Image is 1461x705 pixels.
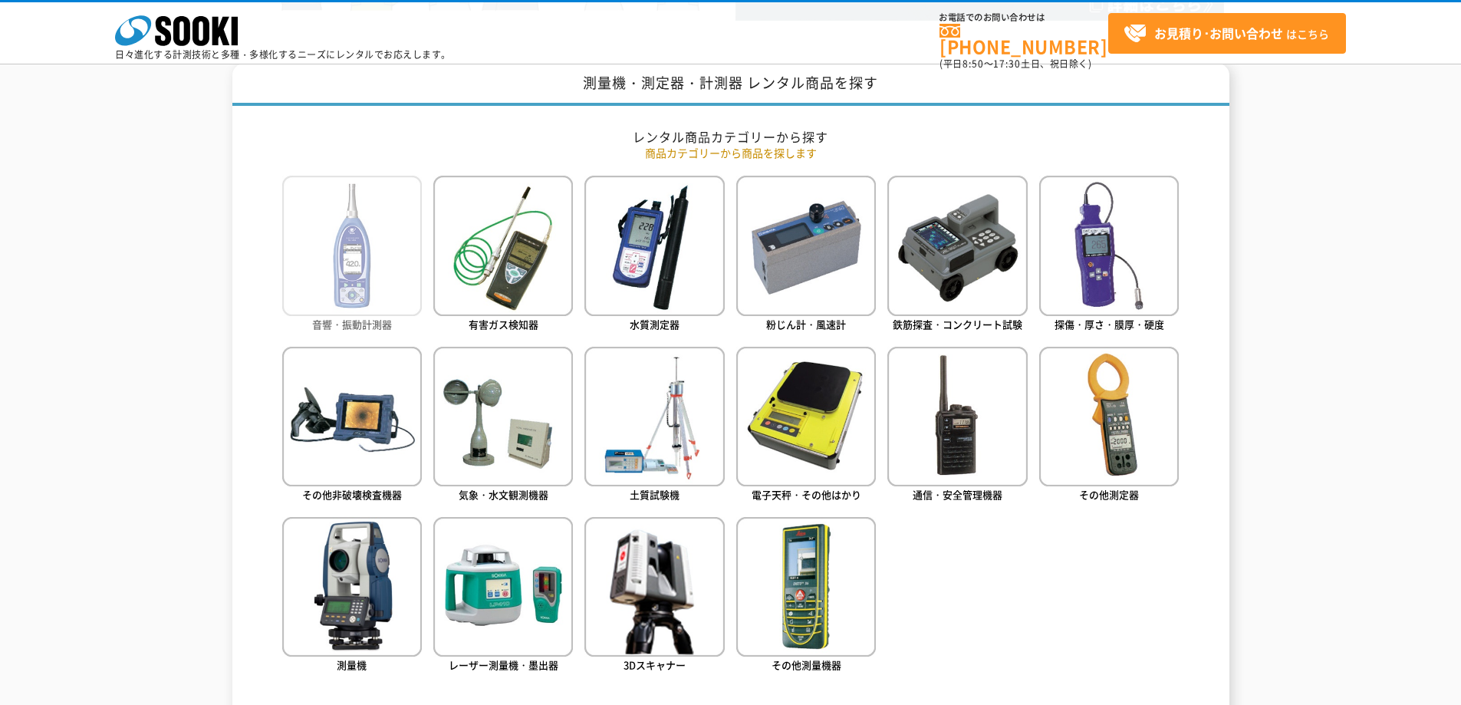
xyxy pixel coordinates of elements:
[766,317,846,331] span: 粉じん計・風速計
[887,176,1027,334] a: 鉄筋探査・コンクリート試験
[1124,22,1329,45] span: はこちら
[469,317,538,331] span: 有害ガス検知器
[1154,24,1283,42] strong: お見積り･お問い合わせ
[887,176,1027,315] img: 鉄筋探査・コンクリート試験
[312,317,392,331] span: 音響・振動計測器
[449,657,558,672] span: レーザー測量機・墨出器
[433,176,573,315] img: 有害ガス検知器
[282,347,422,486] img: その他非破壊検査機器
[433,347,573,506] a: 気象・水文観測機器
[584,347,724,486] img: 土質試験機
[282,517,422,676] a: 測量機
[736,176,876,315] img: 粉じん計・風速計
[736,517,876,657] img: その他測量機器
[1079,487,1139,502] span: その他測定器
[736,347,876,506] a: 電子天秤・その他はかり
[887,347,1027,506] a: 通信・安全管理機器
[993,57,1021,71] span: 17:30
[282,347,422,506] a: その他非破壊検査機器
[433,347,573,486] img: 気象・水文観測機器
[433,517,573,657] img: レーザー測量機・墨出器
[433,176,573,334] a: 有害ガス検知器
[459,487,548,502] span: 気象・水文観測機器
[939,24,1108,55] a: [PHONE_NUMBER]
[1039,347,1179,486] img: その他測定器
[887,347,1027,486] img: 通信・安全管理機器
[584,517,724,676] a: 3Dスキャナー
[232,64,1229,106] h1: 測量機・測定器・計測器 レンタル商品を探す
[282,176,422,315] img: 音響・振動計測器
[962,57,984,71] span: 8:50
[772,657,841,672] span: その他測量機器
[1055,317,1164,331] span: 探傷・厚さ・膜厚・硬度
[939,57,1091,71] span: (平日 ～ 土日、祝日除く)
[584,347,724,506] a: 土質試験機
[584,176,724,315] img: 水質測定器
[282,145,1180,161] p: 商品カテゴリーから商品を探します
[282,517,422,657] img: 測量機
[630,317,679,331] span: 水質測定器
[893,317,1022,331] span: 鉄筋探査・コンクリート試験
[433,517,573,676] a: レーザー測量機・墨出器
[302,487,402,502] span: その他非破壊検査機器
[584,517,724,657] img: 3Dスキャナー
[736,347,876,486] img: 電子天秤・その他はかり
[913,487,1002,502] span: 通信・安全管理機器
[630,487,679,502] span: 土質試験機
[736,176,876,334] a: 粉じん計・風速計
[624,657,686,672] span: 3Dスキャナー
[282,129,1180,145] h2: レンタル商品カテゴリーから探す
[1039,176,1179,334] a: 探傷・厚さ・膜厚・硬度
[1039,176,1179,315] img: 探傷・厚さ・膜厚・硬度
[939,13,1108,22] span: お電話でのお問い合わせは
[752,487,861,502] span: 電子天秤・その他はかり
[1039,347,1179,506] a: その他測定器
[584,176,724,334] a: 水質測定器
[115,50,451,59] p: 日々進化する計測技術と多種・多様化するニーズにレンタルでお応えします。
[1108,13,1346,54] a: お見積り･お問い合わせはこちら
[282,176,422,334] a: 音響・振動計測器
[337,657,367,672] span: 測量機
[736,517,876,676] a: その他測量機器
